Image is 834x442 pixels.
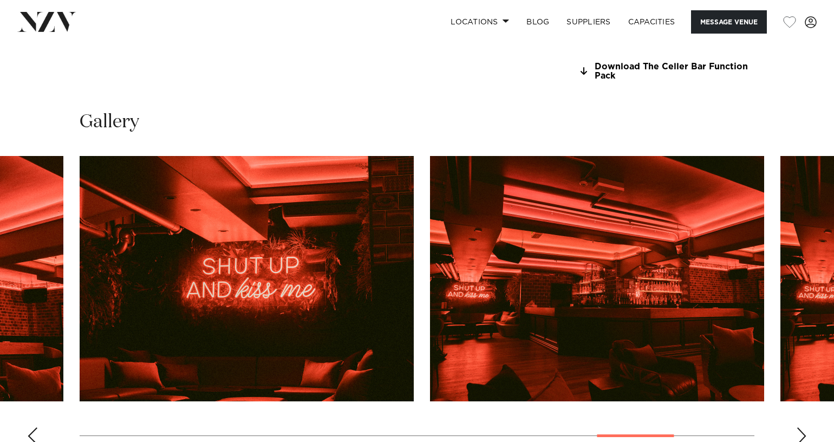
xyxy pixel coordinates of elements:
[442,10,518,34] a: Locations
[17,12,76,31] img: nzv-logo.png
[691,10,767,34] button: Message Venue
[80,110,139,134] h2: Gallery
[578,62,754,81] a: Download The Celler Bar Function Pack
[620,10,684,34] a: Capacities
[80,156,414,401] swiper-slide: 14 / 17
[558,10,619,34] a: SUPPLIERS
[430,156,764,401] swiper-slide: 15 / 17
[518,10,558,34] a: BLOG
